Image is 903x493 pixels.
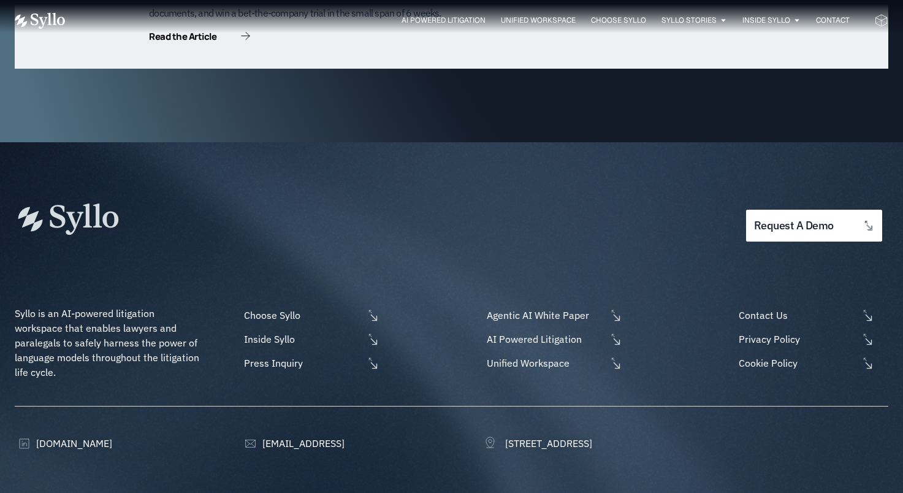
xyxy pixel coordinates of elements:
[502,436,592,451] span: [STREET_ADDRESS]
[15,13,65,29] img: Vector
[484,436,592,451] a: [STREET_ADDRESS]
[33,436,112,451] span: [DOMAIN_NAME]
[15,307,202,378] span: Syllo is an AI-powered litigation workspace that enables lawyers and paralegals to safely harness...
[736,308,858,323] span: Contact Us
[241,356,364,370] span: Press Inquiry
[736,332,858,346] span: Privacy Policy
[742,15,790,26] a: Inside Syllo
[484,308,622,323] a: Agentic AI White Paper
[15,436,112,451] a: [DOMAIN_NAME]
[501,15,576,26] a: Unified Workspace
[754,220,834,232] span: request a demo
[736,308,888,323] a: Contact Us
[661,15,717,26] a: Syllo Stories
[402,15,486,26] a: AI Powered Litigation
[90,15,850,26] nav: Menu
[241,308,364,323] span: Choose Syllo
[241,332,364,346] span: Inside Syllo
[241,356,379,370] a: Press Inquiry
[484,332,622,346] a: AI Powered Litigation
[484,356,606,370] span: Unified Workspace
[241,332,379,346] a: Inside Syllo
[90,15,850,26] div: Menu Toggle
[241,308,379,323] a: Choose Syllo
[484,308,606,323] span: Agentic AI White Paper
[259,436,345,451] span: [EMAIL_ADDRESS]
[484,356,622,370] a: Unified Workspace
[736,356,888,370] a: Cookie Policy
[591,15,646,26] a: Choose Syllo
[484,332,606,346] span: AI Powered Litigation
[816,15,850,26] a: Contact
[736,356,858,370] span: Cookie Policy
[746,210,882,242] a: request a demo
[736,332,888,346] a: Privacy Policy
[241,436,345,451] a: [EMAIL_ADDRESS]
